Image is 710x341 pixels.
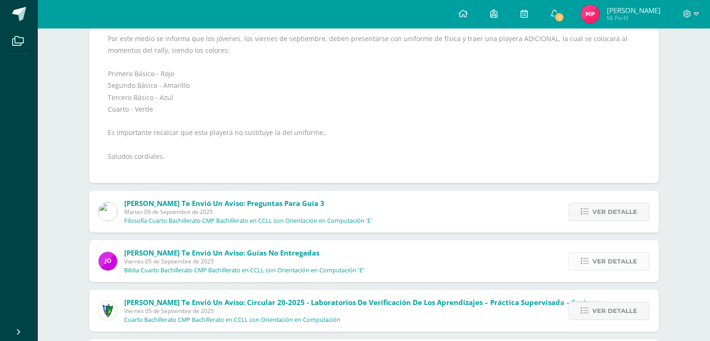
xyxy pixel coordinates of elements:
span: Ver detalle [592,253,637,270]
span: Viernes 05 de Septiembre de 2025 [124,307,631,315]
img: 6614adf7432e56e5c9e182f11abb21f1.png [98,252,117,270]
img: 6dfd641176813817be49ede9ad67d1c4.png [98,202,117,221]
span: [PERSON_NAME] te envió un aviso: Circular 20-2025 - Laboratorios de Verificación de los Aprendiza... [124,298,631,307]
span: Martes 09 de Septiembre de 2025 [124,208,372,216]
p: Biblia Cuarto Bachillerato CMP Bachillerato en CCLL con Orientación en Computación 'E' [124,267,364,274]
img: 655bd1cedd5a84da581ed952d9b754f6.png [581,5,599,23]
div: Buenas tardes estudiantes, es un gusto saludarlos. Por este medio se informa que los jóvenes, los... [108,9,640,174]
span: 1 [554,12,564,22]
p: Cuarto Bachillerato CMP Bachillerato en CCLL con Orientación en Computación [124,316,340,324]
span: [PERSON_NAME] te envió un aviso: Preguntas para guía 3 [124,199,324,208]
span: [PERSON_NAME] te envió un aviso: Guías no entregadas [124,248,319,257]
span: Ver detalle [592,203,637,220]
span: [PERSON_NAME] [606,6,660,15]
img: 9f174a157161b4ddbe12118a61fed988.png [98,301,117,320]
p: Filosofía Cuarto Bachillerato CMP Bachillerato en CCLL con Orientación en Computación 'E' [124,217,372,225]
span: Viernes 05 de Septiembre de 2025 [124,257,364,265]
span: Mi Perfil [606,14,660,22]
span: Ver detalle [592,302,637,320]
